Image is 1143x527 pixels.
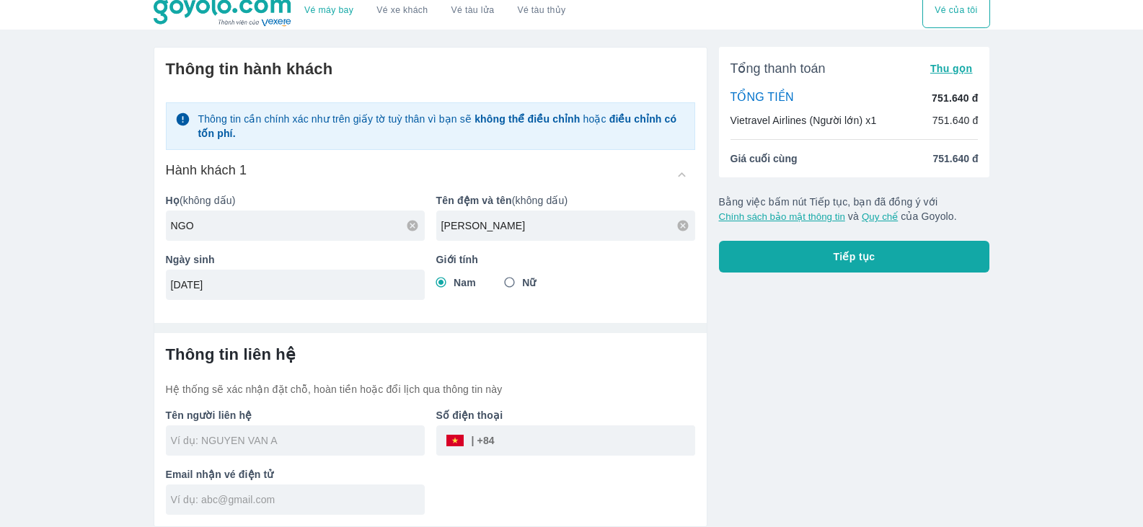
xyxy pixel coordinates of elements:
span: Giá cuối cùng [731,151,798,166]
strong: không thể điều chỉnh [475,113,580,125]
p: 751.640 đ [932,113,979,128]
span: Nam [454,275,476,290]
b: Số điện thoại [436,409,503,421]
b: Tên đệm và tên [436,195,512,206]
input: Ví dụ: NGUYEN VAN A [171,433,425,448]
span: Tổng thanh toán [731,60,826,77]
input: Ví dụ: abc@gmail.com [171,492,425,507]
input: Ví dụ: 31/12/1990 [171,278,410,292]
input: Ví dụ: VAN A [441,218,695,233]
p: Giới tính [436,252,695,267]
p: TỔNG TIỀN [731,90,794,106]
p: (không dấu) [166,193,425,208]
input: Ví dụ: NGUYEN [171,218,425,233]
h6: Thông tin liên hệ [166,345,695,365]
p: Bằng việc bấm nút Tiếp tục, bạn đã đồng ý với và của Goyolo. [719,195,990,223]
b: Email nhận vé điện tử [166,469,274,480]
span: Nữ [522,275,536,290]
b: Họ [166,195,180,206]
h6: Thông tin hành khách [166,59,695,79]
p: Hệ thống sẽ xác nhận đặt chỗ, hoàn tiền hoặc đổi lịch qua thông tin này [166,382,695,397]
span: Tiếp tục [834,249,875,264]
span: Thu gọn [930,63,973,74]
a: Vé xe khách [376,5,428,16]
button: Quy chế [862,211,898,222]
button: Chính sách bảo mật thông tin [719,211,845,222]
button: Thu gọn [924,58,979,79]
p: Vietravel Airlines (Người lớn) x1 [731,113,877,128]
p: 751.640 đ [932,91,978,105]
p: (không dấu) [436,193,695,208]
span: 751.640 đ [932,151,978,166]
button: Tiếp tục [719,241,990,273]
p: Ngày sinh [166,252,425,267]
a: Vé máy bay [304,5,353,16]
p: Thông tin cần chính xác như trên giấy tờ tuỳ thân vì bạn sẽ hoặc [198,112,685,141]
b: Tên người liên hệ [166,409,252,421]
h6: Hành khách 1 [166,161,247,179]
